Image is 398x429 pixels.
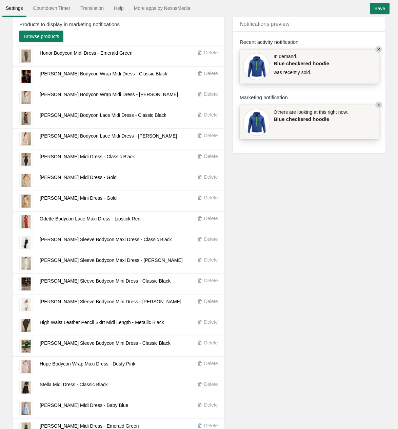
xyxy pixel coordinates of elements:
[197,153,221,160] button: Delete
[204,340,218,345] span: Delete
[243,53,270,80] img: 80x80_sample.jpg
[19,21,120,28] span: Products to display in marketing notifications
[240,38,379,46] div: Recent activity notification
[204,299,218,304] span: Delete
[197,319,221,326] button: Delete
[197,215,221,222] button: Delete
[40,320,164,325] a: High Waist Leather Pencil Skirt Midi Length - Metallic Black
[40,403,128,408] a: [PERSON_NAME] Midi Dress - Baby Blue
[274,60,345,67] a: Blue checkered hoodie
[2,2,26,14] a: Settings
[204,71,218,76] span: Delete
[197,111,221,119] button: Delete
[197,236,221,243] button: Delete
[197,360,221,367] button: Delete
[197,298,221,305] button: Delete
[204,361,218,366] span: Delete
[111,2,127,14] a: Help
[204,236,218,242] span: Delete
[40,216,140,221] a: Odette Bodycon Lace Maxi Dress - Lipstick Red
[40,299,181,304] a: [PERSON_NAME] Sleeve Bodycon Mini Dress - [PERSON_NAME]
[204,112,218,118] span: Delete
[204,402,218,408] span: Delete
[204,423,218,428] span: Delete
[243,109,270,136] img: 80x80_sample.jpg
[40,133,177,139] a: [PERSON_NAME] Bodycon Lace Midi Dress - [PERSON_NAME]
[40,195,117,201] a: [PERSON_NAME] Mini Dress - Gold
[24,34,59,39] span: Browse products
[19,31,63,42] button: Browse products
[40,257,183,263] a: [PERSON_NAME] Sleeve Bodycon Maxi Dress - [PERSON_NAME]
[197,174,221,181] button: Delete
[40,340,171,346] a: [PERSON_NAME] Sleeve Bodycon Mini Dress - Classic Black
[240,21,290,27] span: Notifications preview
[40,382,108,387] a: Stella Midi Dress - Classic Black
[40,237,172,242] a: [PERSON_NAME] Sleeve Bodycon Maxi Dress - Classic Black
[40,112,166,118] a: [PERSON_NAME] Bodycon Lace Midi Dress - Classic Black
[204,381,218,387] span: Delete
[204,195,218,200] span: Delete
[274,53,345,80] div: In demand. was recently sold.
[40,92,178,97] a: [PERSON_NAME] Bodycon Wrap Midi Dress - [PERSON_NAME]
[204,319,218,325] span: Delete
[40,361,135,367] a: Hope Bodycon Wrap Maxi Dress - Dusty Pink
[197,70,221,77] button: Delete
[370,3,390,14] input: Save
[197,132,221,139] button: Delete
[197,277,221,284] button: Delete
[40,50,133,56] a: Honor Bodycon Midi Dress - Emerald Green
[274,115,345,123] a: Blue checkered hoodie
[240,94,379,101] div: Marketing notification
[40,423,139,429] a: [PERSON_NAME] Midi Dress - Emerald Green
[204,133,218,138] span: Delete
[197,49,221,56] button: Delete
[204,91,218,97] span: Delete
[204,278,218,283] span: Delete
[40,71,167,76] a: [PERSON_NAME] Bodycon Wrap Midi Dress - Classic Black
[204,216,218,221] span: Delete
[197,339,221,346] button: Delete
[197,381,221,388] button: Delete
[274,109,348,136] div: Others are looking at this right now.
[197,256,221,264] button: Delete
[30,2,74,14] a: Countdown Timer
[204,50,218,55] span: Delete
[40,154,135,159] a: [PERSON_NAME] Midi Dress - Classic Black
[77,2,107,14] a: Translation
[197,401,221,409] button: Delete
[204,257,218,263] span: Delete
[197,91,221,98] button: Delete
[204,174,218,180] span: Delete
[204,154,218,159] span: Delete
[40,175,117,180] a: [PERSON_NAME] Midi Dress - Gold
[197,194,221,201] button: Delete
[40,278,171,284] a: [PERSON_NAME] Sleeve Bodycon Mini Dress - Classic Black
[131,2,194,14] a: More apps by NexusMedia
